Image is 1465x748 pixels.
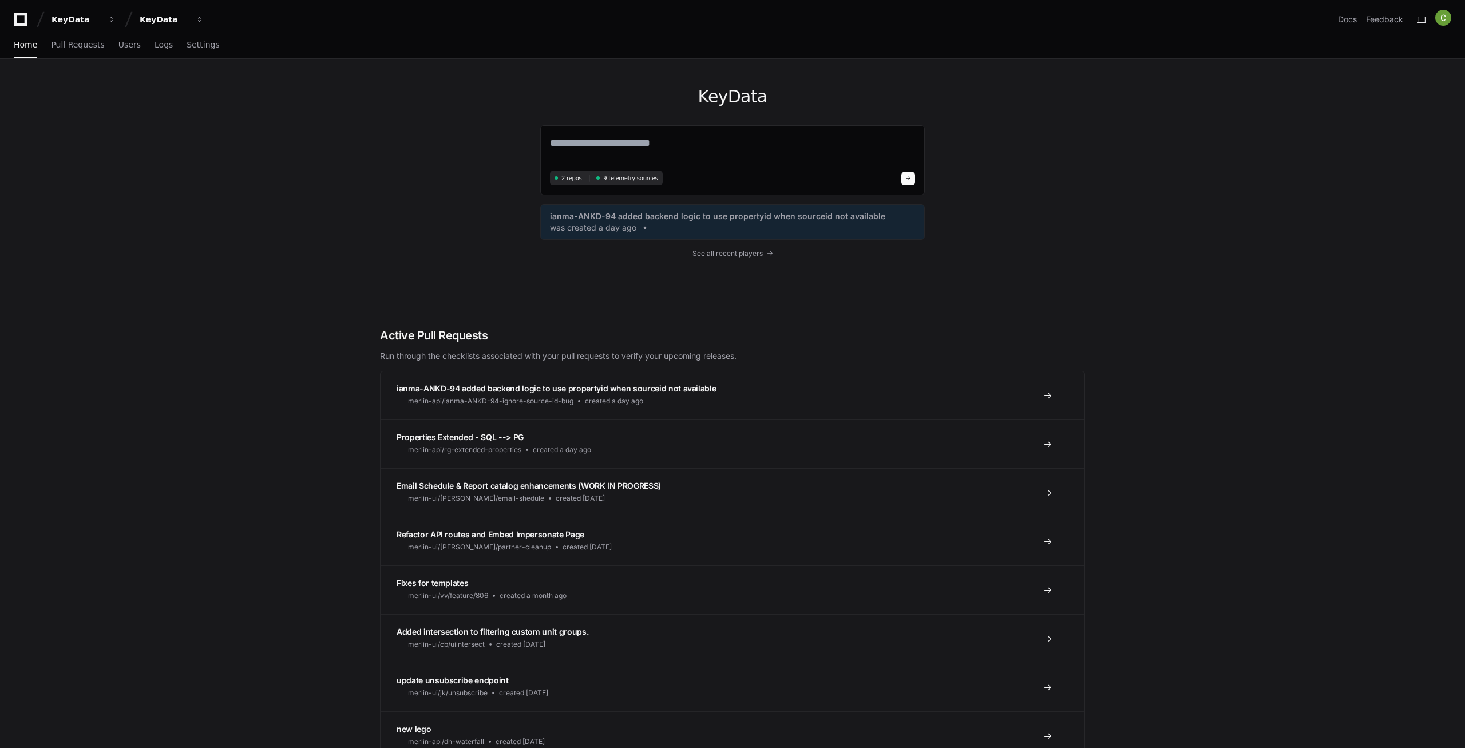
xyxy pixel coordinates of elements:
a: ianma-ANKD-94 added backend logic to use propertyid when sourceid not availablewas created a day ago [550,211,915,233]
span: Fixes for templates [397,578,468,588]
span: Home [14,41,37,48]
h2: Active Pull Requests [380,327,1085,343]
a: See all recent players [540,249,925,258]
a: update unsubscribe endpointmerlin-ui/jk/unsubscribecreated [DATE] [381,663,1084,711]
a: Fixes for templatesmerlin-ui/vv/feature/806created a month ago [381,565,1084,614]
span: merlin-ui/cb/uiintersect [408,640,485,649]
h1: KeyData [540,86,925,107]
span: Pull Requests [51,41,104,48]
span: created [DATE] [496,737,545,746]
span: merlin-ui/vv/feature/806 [408,591,488,600]
a: Properties Extended - SQL --> PGmerlin-api/rg-extended-propertiescreated a day ago [381,419,1084,468]
span: created [DATE] [499,688,548,698]
span: merlin-api/ianma-ANKD-94-ignore-source-id-bug [408,397,573,406]
span: update unsubscribe endpoint [397,675,509,685]
span: merlin-ui/[PERSON_NAME]/email-shedule [408,494,544,503]
img: ACg8ocIMhgArYgx6ZSQUNXU5thzs6UsPf9rb_9nFAWwzqr8JC4dkNA=s96-c [1435,10,1451,26]
a: Refactor API routes and Embed Impersonate Pagemerlin-ui/[PERSON_NAME]/partner-cleanupcreated [DATE] [381,517,1084,565]
span: Refactor API routes and Embed Impersonate Page [397,529,584,539]
span: 9 telemetry sources [603,174,658,183]
span: created [DATE] [496,640,545,649]
span: Email Schedule & Report catalog enhancements (WORK IN PROGRESS) [397,481,661,490]
span: merlin-ui/jk/unsubscribe [408,688,488,698]
span: Added intersection to filtering custom unit groups. [397,627,588,636]
span: merlin-api/dh-waterfall [408,737,484,746]
span: created a day ago [533,445,591,454]
span: Properties Extended - SQL --> PG [397,432,524,442]
span: created [DATE] [563,543,612,552]
span: Logs [155,41,173,48]
div: KeyData [52,14,101,25]
span: created a day ago [585,397,643,406]
span: merlin-api/rg-extended-properties [408,445,521,454]
a: Settings [187,32,219,58]
p: Run through the checklists associated with your pull requests to verify your upcoming releases. [380,350,1085,362]
a: Pull Requests [51,32,104,58]
a: ianma-ANKD-94 added backend logic to use propertyid when sourceid not availablemerlin-api/ianma-A... [381,371,1084,419]
span: was created a day ago [550,222,636,233]
span: created a month ago [500,591,567,600]
span: See all recent players [692,249,763,258]
button: KeyData [47,9,120,30]
a: Logs [155,32,173,58]
span: Users [118,41,141,48]
span: Settings [187,41,219,48]
a: Users [118,32,141,58]
a: Home [14,32,37,58]
span: ianma-ANKD-94 added backend logic to use propertyid when sourceid not available [550,211,885,222]
a: Docs [1338,14,1357,25]
span: merlin-ui/[PERSON_NAME]/partner-cleanup [408,543,551,552]
span: ianma-ANKD-94 added backend logic to use propertyid when sourceid not available [397,383,716,393]
div: KeyData [140,14,189,25]
span: new lego [397,724,431,734]
button: KeyData [135,9,208,30]
span: 2 repos [561,174,582,183]
button: Feedback [1366,14,1403,25]
a: Added intersection to filtering custom unit groups.merlin-ui/cb/uiintersectcreated [DATE] [381,614,1084,663]
span: created [DATE] [556,494,605,503]
a: Email Schedule & Report catalog enhancements (WORK IN PROGRESS)merlin-ui/[PERSON_NAME]/email-shed... [381,468,1084,517]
